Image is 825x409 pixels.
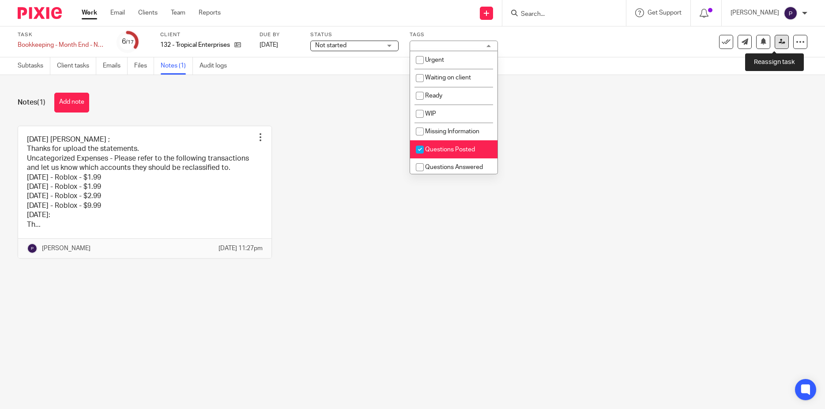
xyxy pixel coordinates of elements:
[648,10,682,16] span: Get Support
[18,41,106,49] div: Bookkeeping - Month End - No monthly meeting
[218,244,263,253] p: [DATE] 11:27pm
[161,57,193,75] a: Notes (1)
[18,7,62,19] img: Pixie
[731,8,779,17] p: [PERSON_NAME]
[57,57,96,75] a: Client tasks
[160,41,230,49] p: 132 - Tropical Enterprises
[18,31,106,38] label: Task
[171,8,185,17] a: Team
[199,8,221,17] a: Reports
[310,31,399,38] label: Status
[160,31,249,38] label: Client
[425,164,483,170] span: Questions Answered
[425,111,436,117] span: WIP
[425,128,479,135] span: Missing Information
[42,244,90,253] p: [PERSON_NAME]
[126,40,134,45] small: /17
[138,8,158,17] a: Clients
[103,57,128,75] a: Emails
[37,99,45,106] span: (1)
[122,37,134,47] div: 6
[425,57,444,63] span: Urgent
[410,31,498,38] label: Tags
[260,31,299,38] label: Due by
[200,57,234,75] a: Audit logs
[110,8,125,17] a: Email
[425,93,442,99] span: Ready
[260,42,278,48] span: [DATE]
[134,57,154,75] a: Files
[315,42,347,49] span: Not started
[27,243,38,254] img: svg%3E
[425,75,471,81] span: Waiting on client
[425,146,475,153] span: Questions Posted
[82,8,97,17] a: Work
[784,6,798,20] img: svg%3E
[520,11,599,19] input: Search
[18,98,45,107] h1: Notes
[18,57,50,75] a: Subtasks
[54,93,89,113] button: Add note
